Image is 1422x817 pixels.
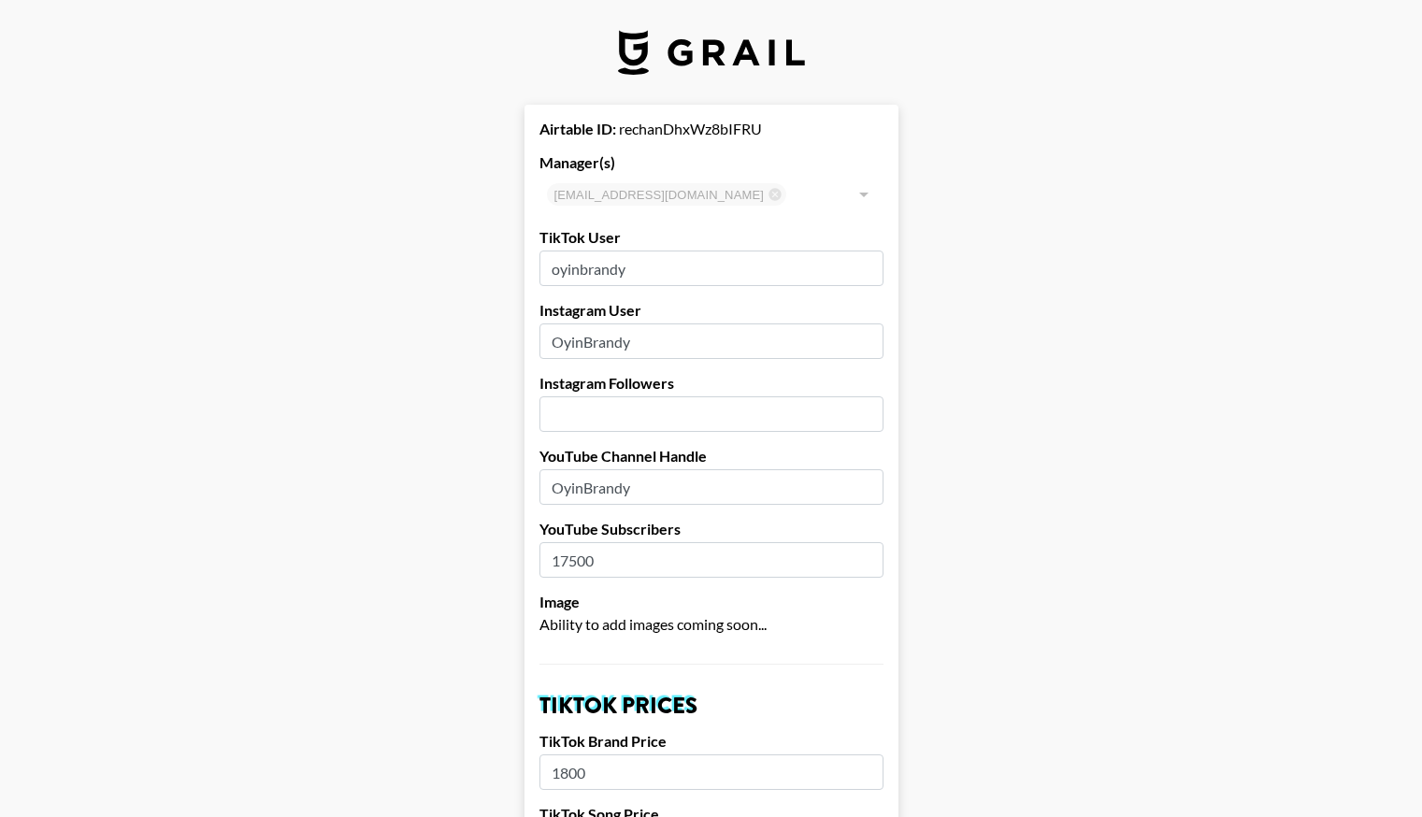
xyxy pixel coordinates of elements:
div: rechanDhxWz8bIFRU [539,120,883,138]
img: Grail Talent Logo [618,30,805,75]
label: Instagram Followers [539,374,883,393]
label: YouTube Subscribers [539,520,883,538]
strong: Airtable ID: [539,120,616,137]
label: Manager(s) [539,153,883,172]
label: Image [539,593,883,611]
label: Instagram User [539,301,883,320]
label: TikTok Brand Price [539,732,883,751]
span: Ability to add images coming soon... [539,615,767,633]
h2: TikTok Prices [539,695,883,717]
label: TikTok User [539,228,883,247]
label: YouTube Channel Handle [539,447,883,466]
